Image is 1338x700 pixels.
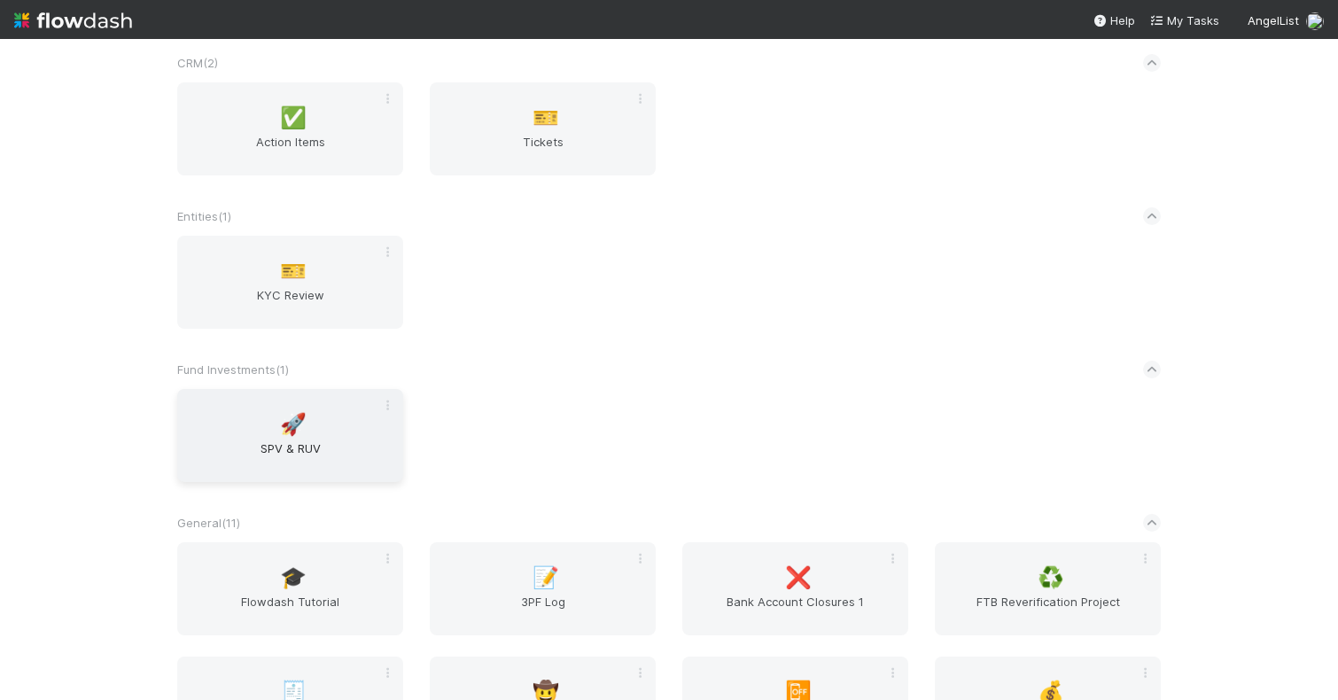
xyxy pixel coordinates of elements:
[430,82,656,175] a: 🎫Tickets
[177,542,403,635] a: 🎓Flowdash Tutorial
[177,209,231,223] span: Entities ( 1 )
[1149,12,1219,29] a: My Tasks
[177,236,403,329] a: 🎫KYC Review
[689,593,901,628] span: Bank Account Closures 1
[177,516,240,530] span: General ( 11 )
[280,106,307,129] span: ✅
[533,106,559,129] span: 🎫
[184,286,396,322] span: KYC Review
[280,566,307,589] span: 🎓
[1149,13,1219,27] span: My Tasks
[280,413,307,436] span: 🚀
[184,133,396,168] span: Action Items
[682,542,908,635] a: ❌Bank Account Closures 1
[177,362,289,377] span: Fund Investments ( 1 )
[14,5,132,35] img: logo-inverted-e16ddd16eac7371096b0.svg
[177,56,218,70] span: CRM ( 2 )
[533,566,559,589] span: 📝
[785,566,812,589] span: ❌
[184,439,396,475] span: SPV & RUV
[1306,12,1324,30] img: avatar_571adf04-33e8-4205-80f0-83f56503bf42.png
[1093,12,1135,29] div: Help
[430,542,656,635] a: 📝3PF Log
[280,260,307,283] span: 🎫
[177,389,403,482] a: 🚀SPV & RUV
[177,82,403,175] a: ✅Action Items
[184,593,396,628] span: Flowdash Tutorial
[935,542,1161,635] a: ♻️FTB Reverification Project
[942,593,1154,628] span: FTB Reverification Project
[437,133,649,168] span: Tickets
[1038,566,1064,589] span: ♻️
[437,593,649,628] span: 3PF Log
[1248,13,1299,27] span: AngelList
